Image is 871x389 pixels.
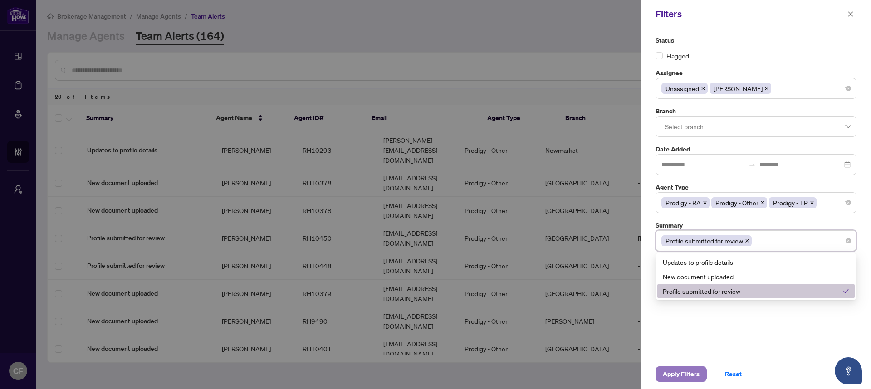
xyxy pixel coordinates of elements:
span: Prodigy - Other [711,197,767,208]
label: Agent Type [656,182,856,192]
span: check [843,288,849,294]
button: Reset [718,366,749,382]
span: close [847,11,854,17]
button: Apply Filters [656,366,707,382]
span: close [703,200,707,205]
span: Prodigy - TP [773,198,808,208]
div: New document uploaded [657,269,855,284]
div: Filters [656,7,845,21]
span: swap-right [749,161,756,168]
span: Prodigy - Other [715,198,758,208]
span: close-circle [846,86,851,91]
span: close-circle [846,238,851,243]
span: [PERSON_NAME] [714,83,763,93]
div: Updates to profile details [663,257,849,267]
span: Unassigned [665,83,699,93]
span: Unassigned [661,83,708,94]
span: Chantel Franks [710,83,771,94]
span: to [749,161,756,168]
div: New document uploaded [663,272,849,282]
span: Reset [725,367,742,381]
span: Flagged [666,51,689,61]
label: Status [656,35,856,45]
span: close [701,86,705,91]
span: close [810,200,814,205]
label: Date Added [656,144,856,154]
span: Prodigy - RA [661,197,710,208]
div: Updates to profile details [657,255,855,269]
span: Prodigy - RA [665,198,701,208]
span: close [745,238,749,243]
span: close-circle [846,200,851,205]
span: Profile submitted for review [661,235,752,246]
span: Profile submitted for review [665,236,743,246]
span: Apply Filters [663,367,700,381]
span: close [760,200,765,205]
label: Summary [656,220,856,230]
button: Open asap [835,357,862,384]
div: Profile submitted for review [663,286,843,296]
label: Branch [656,106,856,116]
span: close [764,86,769,91]
label: Assignee [656,68,856,78]
div: Profile submitted for review [657,284,855,298]
span: Prodigy - TP [769,197,817,208]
